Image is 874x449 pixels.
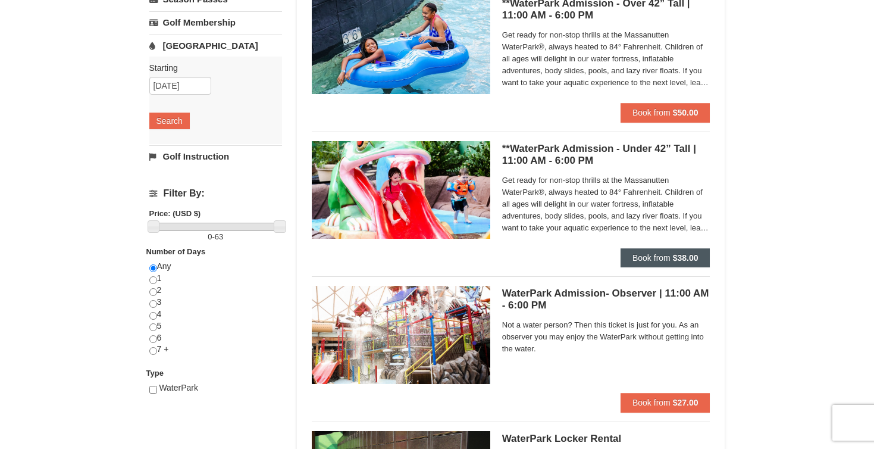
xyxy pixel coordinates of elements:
img: 6619917-738-d4d758dd.jpg [312,141,490,239]
strong: Price: (USD $) [149,209,201,218]
label: - [149,231,282,243]
span: WaterPark [159,383,198,392]
h4: Filter By: [149,188,282,199]
span: Book from [632,398,671,407]
span: 0 [208,232,212,241]
button: Book from $50.00 [621,103,710,122]
span: Get ready for non-stop thrills at the Massanutten WaterPark®, always heated to 84° Fahrenheit. Ch... [502,29,710,89]
h5: WaterPark Admission- Observer | 11:00 AM - 6:00 PM [502,288,710,311]
button: Book from $38.00 [621,248,710,267]
img: 6619917-744-d8335919.jpg [312,286,490,383]
span: Book from [632,253,671,263]
strong: Number of Days [146,247,206,256]
div: Any 1 2 3 4 5 6 7 + [149,261,282,367]
button: Book from $27.00 [621,393,710,412]
span: 63 [215,232,223,241]
a: [GEOGRAPHIC_DATA] [149,35,282,57]
strong: $27.00 [673,398,698,407]
label: Starting [149,62,273,74]
button: Search [149,113,190,129]
h5: **WaterPark Admission - Under 42” Tall | 11:00 AM - 6:00 PM [502,143,710,167]
span: Book from [632,108,671,117]
strong: Type [146,369,164,378]
span: Not a water person? Then this ticket is just for you. As an observer you may enjoy the WaterPark ... [502,319,710,355]
span: Get ready for non-stop thrills at the Massanutten WaterPark®, always heated to 84° Fahrenheit. Ch... [502,174,710,234]
a: Golf Membership [149,11,282,33]
a: Golf Instruction [149,145,282,167]
strong: $38.00 [673,253,698,263]
strong: $50.00 [673,108,698,117]
h5: WaterPark Locker Rental [502,433,710,445]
